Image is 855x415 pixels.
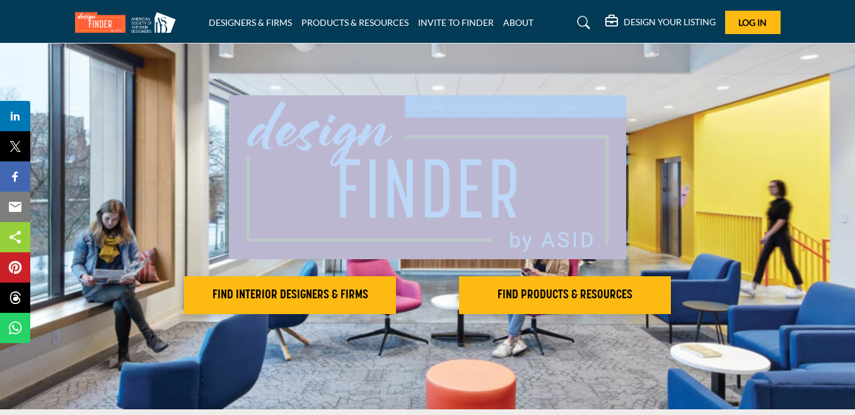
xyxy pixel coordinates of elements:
[605,15,716,30] div: DESIGN YOUR LISTING
[624,16,716,28] h5: DESIGN YOUR LISTING
[503,17,533,28] a: ABOUT
[301,17,409,28] a: PRODUCTS & RESOURCES
[565,13,598,33] a: Search
[229,95,626,259] img: image
[75,12,182,33] img: Site Logo
[209,17,292,28] a: DESIGNERS & FIRMS
[459,276,671,314] button: FIND PRODUCTS & RESOURCES
[738,17,767,28] span: Log In
[188,288,392,303] h2: FIND INTERIOR DESIGNERS & FIRMS
[418,17,494,28] a: INVITE TO FINDER
[184,276,396,314] button: FIND INTERIOR DESIGNERS & FIRMS
[725,11,781,34] button: Log In
[463,288,667,303] h2: FIND PRODUCTS & RESOURCES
